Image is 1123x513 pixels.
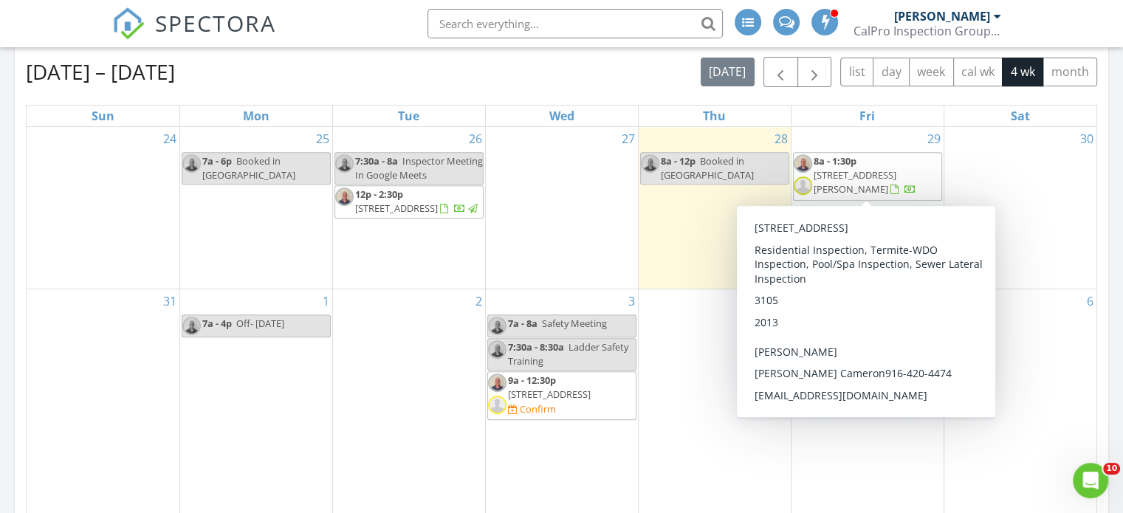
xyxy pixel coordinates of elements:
[202,154,295,182] span: Booked in [GEOGRAPHIC_DATA]
[155,7,276,38] span: SPECTORA
[1103,463,1120,475] span: 10
[641,154,659,173] img: image1.jpg
[89,106,117,126] a: Sunday
[797,57,832,87] button: Next
[508,388,591,401] span: [STREET_ADDRESS]
[794,176,812,195] img: default-user-f0147aede5fd5fa78ca7ade42f37bd4542148d508eef1c3d3ea960f66861d68b.jpg
[520,403,556,415] div: Confirm
[182,154,201,173] img: image1.jpg
[335,187,354,206] img: image1.jpg
[355,154,398,168] span: 7:30a - 8a
[334,185,484,218] a: 12p - 2:30p [STREET_ADDRESS]
[546,106,577,126] a: Wednesday
[791,127,944,289] td: Go to August 29, 2025
[700,106,729,126] a: Thursday
[625,289,638,313] a: Go to September 3, 2025
[488,373,506,392] img: image1.jpg
[355,187,403,201] span: 12p - 2:30p
[487,371,636,420] a: 9a - 12:30p [STREET_ADDRESS] Confirm
[661,154,754,182] span: Booked in [GEOGRAPHIC_DATA]
[1084,289,1096,313] a: Go to September 6, 2025
[335,154,354,173] img: image1.jpg
[508,317,538,330] span: 7a - 8a
[840,58,873,86] button: list
[661,154,696,168] span: 8a - 12p
[202,317,232,330] span: 7a - 4p
[794,154,812,173] img: image1.jpg
[856,106,878,126] a: Friday
[485,127,638,289] td: Go to August 27, 2025
[473,289,485,313] a: Go to September 2, 2025
[772,127,791,151] a: Go to August 28, 2025
[924,127,944,151] a: Go to August 29, 2025
[313,127,332,151] a: Go to August 25, 2025
[1008,106,1033,126] a: Saturday
[427,9,723,38] input: Search everything...
[778,289,791,313] a: Go to September 4, 2025
[1043,58,1097,86] button: month
[814,154,916,196] a: 8a - 1:30p [STREET_ADDRESS][PERSON_NAME]
[508,340,628,368] span: Ladder Safety Training
[112,7,145,40] img: The Best Home Inspection Software - Spectora
[542,317,607,330] span: Safety Meeting
[488,317,506,335] img: image1.jpg
[909,58,954,86] button: week
[508,373,591,401] a: 9a - 12:30p [STREET_ADDRESS]
[953,58,1003,86] button: cal wk
[1002,58,1043,86] button: 4 wk
[1073,463,1108,498] iframe: Intercom live chat
[488,340,506,359] img: image1.jpg
[873,58,910,86] button: day
[619,127,638,151] a: Go to August 27, 2025
[793,152,942,201] a: 8a - 1:30p [STREET_ADDRESS][PERSON_NAME]
[763,57,798,87] button: Previous
[320,289,332,313] a: Go to September 1, 2025
[112,20,276,51] a: SPECTORA
[27,127,179,289] td: Go to August 24, 2025
[508,373,556,387] span: 9a - 12:30p
[466,127,485,151] a: Go to August 26, 2025
[355,202,438,215] span: [STREET_ADDRESS]
[854,24,1001,38] div: CalPro Inspection Group Sac
[160,127,179,151] a: Go to August 24, 2025
[240,106,272,126] a: Monday
[236,317,284,330] span: Off- [DATE]
[160,289,179,313] a: Go to August 31, 2025
[894,9,990,24] div: [PERSON_NAME]
[179,127,332,289] td: Go to August 25, 2025
[701,58,755,86] button: [DATE]
[508,402,556,416] a: Confirm
[182,317,201,335] img: image1.jpg
[508,340,564,354] span: 7:30a - 8:30a
[355,154,483,182] span: Inspector Meeting In Google Meets
[355,187,480,215] a: 12p - 2:30p [STREET_ADDRESS]
[944,127,1096,289] td: Go to August 30, 2025
[332,127,485,289] td: Go to August 26, 2025
[638,127,791,289] td: Go to August 28, 2025
[814,168,896,196] span: [STREET_ADDRESS][PERSON_NAME]
[931,289,944,313] a: Go to September 5, 2025
[1077,127,1096,151] a: Go to August 30, 2025
[395,106,422,126] a: Tuesday
[814,154,856,168] span: 8a - 1:30p
[202,154,232,168] span: 7a - 6p
[26,57,175,86] h2: [DATE] – [DATE]
[488,396,506,414] img: default-user-f0147aede5fd5fa78ca7ade42f37bd4542148d508eef1c3d3ea960f66861d68b.jpg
